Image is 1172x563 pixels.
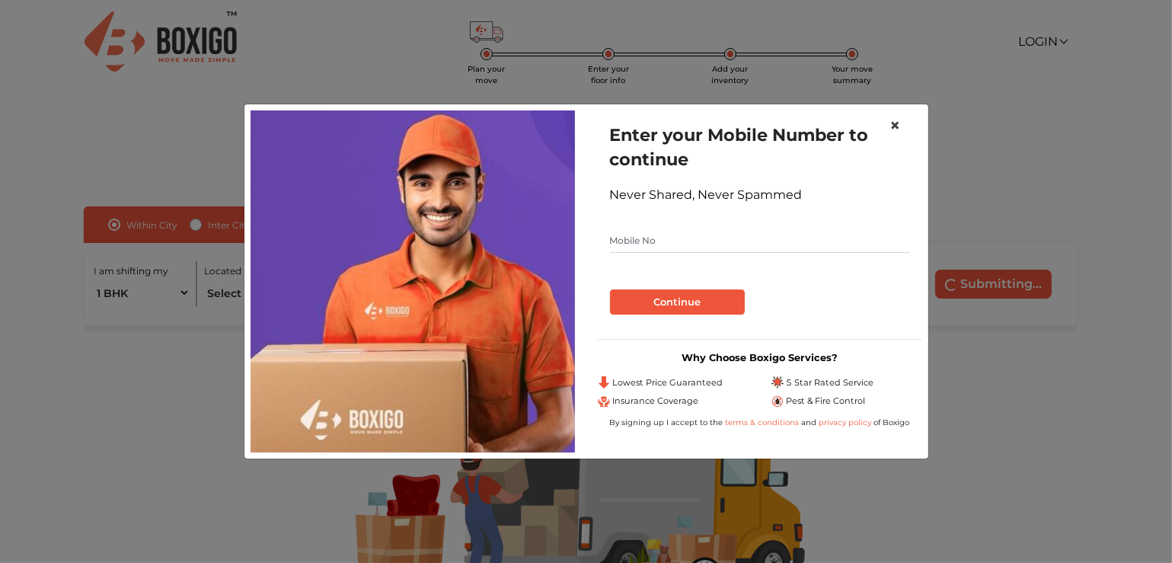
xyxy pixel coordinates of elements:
div: By signing up I accept to the and of Boxigo [598,417,922,428]
span: Insurance Coverage [613,395,699,408]
a: terms & conditions [726,417,802,427]
span: Pest & Fire Control [787,395,866,408]
input: Mobile No [610,229,910,253]
button: Close [878,104,913,147]
span: 5 Star Rated Service [787,376,874,389]
a: privacy policy [817,417,874,427]
div: Never Shared, Never Spammed [610,186,910,204]
img: relocation-img [251,110,575,452]
span: Lowest Price Guaranteed [613,376,723,389]
span: × [890,114,901,136]
h1: Enter your Mobile Number to continue [610,123,910,171]
h3: Why Choose Boxigo Services? [598,352,922,363]
button: Continue [610,289,745,315]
